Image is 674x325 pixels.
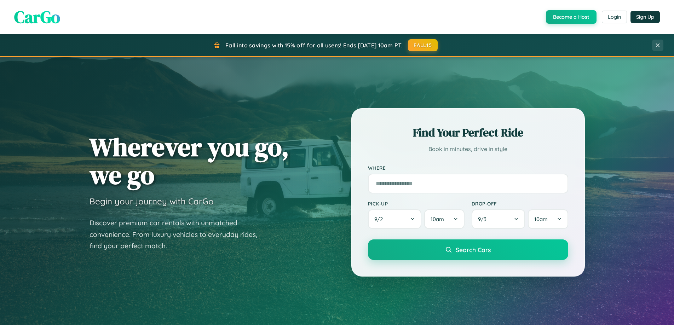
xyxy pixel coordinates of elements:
[90,217,266,252] p: Discover premium car rentals with unmatched convenience. From luxury vehicles to everyday rides, ...
[368,201,465,207] label: Pick-up
[368,209,422,229] button: 9/2
[602,11,627,23] button: Login
[472,201,568,207] label: Drop-off
[368,165,568,171] label: Where
[478,216,490,222] span: 9 / 3
[630,11,660,23] button: Sign Up
[546,10,597,24] button: Become a Host
[456,246,491,254] span: Search Cars
[14,5,60,29] span: CarGo
[424,209,464,229] button: 10am
[90,133,289,189] h1: Wherever you go, we go
[374,216,386,222] span: 9 / 2
[528,209,568,229] button: 10am
[368,125,568,140] h2: Find Your Perfect Ride
[368,144,568,154] p: Book in minutes, drive in style
[431,216,444,222] span: 10am
[368,239,568,260] button: Search Cars
[472,209,525,229] button: 9/3
[90,196,214,207] h3: Begin your journey with CarGo
[534,216,548,222] span: 10am
[225,42,403,49] span: Fall into savings with 15% off for all users! Ends [DATE] 10am PT.
[408,39,438,51] button: FALL15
